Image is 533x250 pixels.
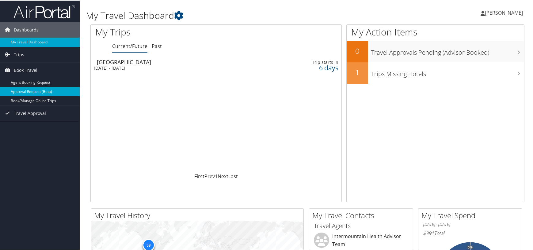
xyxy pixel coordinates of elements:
h6: [DATE] - [DATE] [423,221,517,227]
span: [PERSON_NAME] [485,9,523,16]
tspan: 0% [468,245,473,249]
a: Last [228,172,238,179]
h3: Travel Agents [314,221,408,230]
h3: Trips Missing Hotels [371,66,524,78]
h2: My Travel History [94,210,303,220]
a: 0Travel Approvals Pending (Advisor Booked) [347,40,524,62]
div: Trip starts in [283,59,338,64]
a: Prev [204,172,215,179]
h1: My Action Items [347,25,524,38]
span: Trips [14,46,24,62]
h6: Total [423,229,517,236]
a: Past [152,42,162,49]
h3: Travel Approvals Pending (Advisor Booked) [371,45,524,56]
h2: My Travel Spend [421,210,522,220]
a: 1Trips Missing Hotels [347,62,524,83]
a: Current/Future [112,42,147,49]
div: [GEOGRAPHIC_DATA] [97,59,254,64]
a: [PERSON_NAME] [481,3,529,21]
h2: 1 [347,67,368,77]
div: [DATE] - [DATE] [94,65,251,70]
a: First [194,172,204,179]
div: 6 days [283,64,338,70]
a: Next [218,172,228,179]
span: Travel Approval [14,105,46,120]
a: 1 [215,172,218,179]
h1: My Trips [95,25,232,38]
span: Book Travel [14,62,37,77]
span: $391 [423,229,434,236]
h1: My Travel Dashboard [86,9,381,21]
h2: My Travel Contacts [312,210,413,220]
img: airportal-logo.png [13,4,75,18]
h2: 0 [347,45,368,56]
span: Dashboards [14,22,39,37]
